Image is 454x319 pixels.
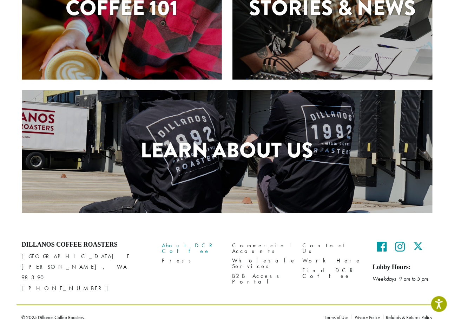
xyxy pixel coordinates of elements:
h5: Lobby Hours: [373,263,433,271]
em: Weekdays 9 am to 5 pm [373,275,428,282]
a: Learn About Us [22,90,433,213]
a: B2B Access Portal [232,271,292,286]
a: Find DCR Coffee [303,266,362,281]
a: Wholesale Services [232,256,292,271]
a: About DCR Coffee [162,241,222,256]
h1: Learn About Us [22,135,433,166]
a: Commercial Accounts [232,241,292,256]
a: Contact Us [303,241,362,256]
h4: Dillanos Coffee Roasters [22,241,152,249]
p: [GEOGRAPHIC_DATA] E [PERSON_NAME], WA 98390 [PHONE_NUMBER] [22,251,152,293]
a: Press [162,256,222,266]
a: Work Here [303,256,362,266]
